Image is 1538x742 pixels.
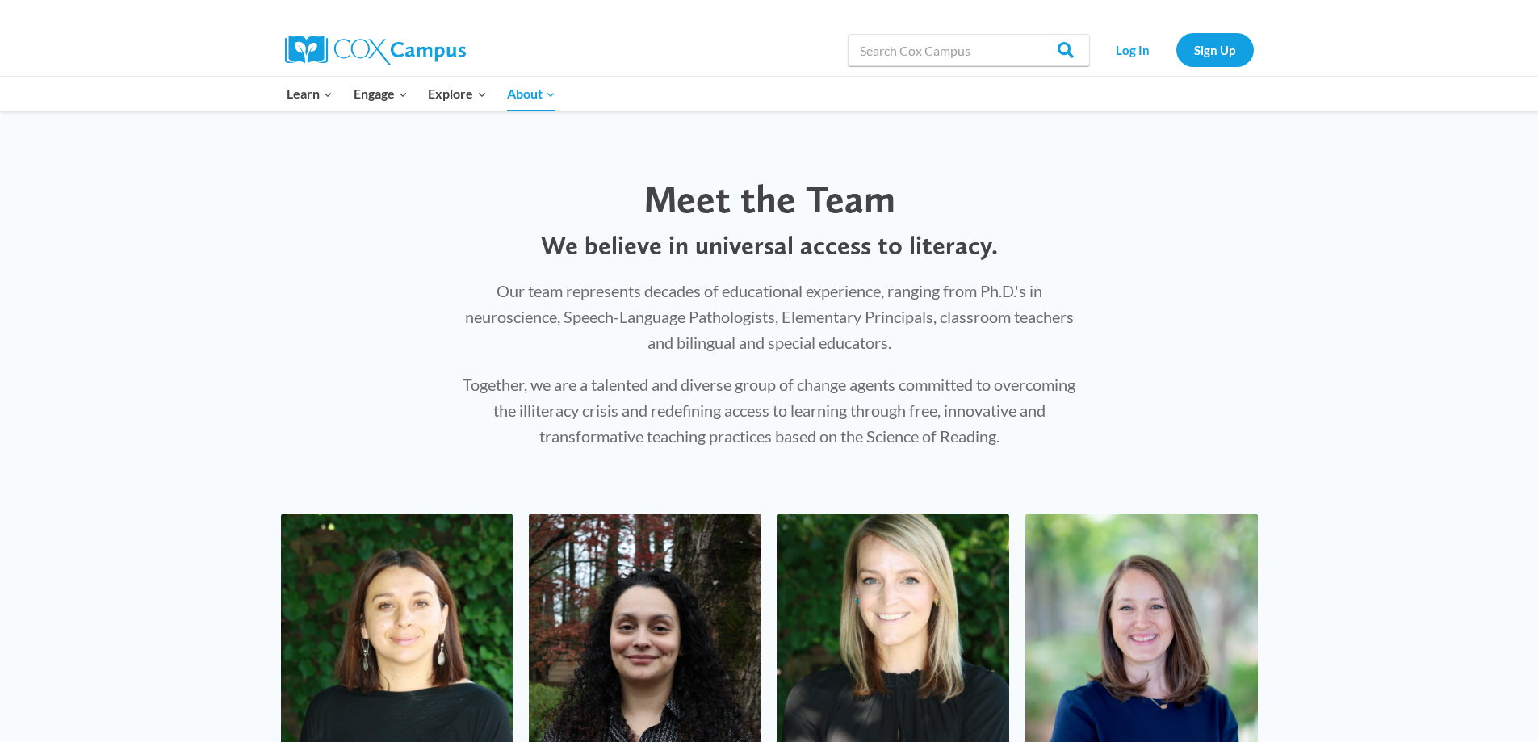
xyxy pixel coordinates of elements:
span: Explore [428,83,486,104]
span: About [507,83,555,104]
p: Our team represents decades of educational experience, ranging from Ph.D.'s in neuroscience, Spee... [457,278,1082,355]
a: Sign Up [1176,33,1254,66]
img: Cox Campus [285,36,466,65]
p: Together, we are a talented and diverse group of change agents committed to overcoming the illite... [457,371,1082,449]
span: Engage [354,83,408,104]
nav: Primary Navigation [277,77,566,111]
nav: Secondary Navigation [1098,33,1254,66]
span: Meet the Team [643,175,895,222]
p: We believe in universal access to literacy. [457,230,1082,261]
a: Log In [1098,33,1168,66]
input: Search Cox Campus [848,34,1090,66]
span: Learn [287,83,333,104]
